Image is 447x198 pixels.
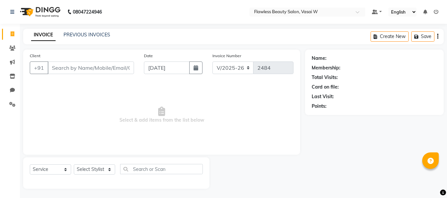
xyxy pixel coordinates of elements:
[17,3,62,21] img: logo
[144,53,153,59] label: Date
[312,55,327,62] div: Name:
[30,53,40,59] label: Client
[312,64,340,71] div: Membership:
[312,93,334,100] div: Last Visit:
[31,29,56,41] a: INVOICE
[312,103,327,110] div: Points:
[212,53,241,59] label: Invoice Number
[312,84,339,91] div: Card on file:
[312,74,338,81] div: Total Visits:
[64,32,110,38] a: PREVIOUS INVOICES
[73,3,102,21] b: 08047224946
[30,61,48,74] button: +91
[371,31,409,42] button: Create New
[411,31,434,42] button: Save
[120,164,203,174] input: Search or Scan
[48,61,134,74] input: Search by Name/Mobile/Email/Code
[30,82,293,148] span: Select & add items from the list below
